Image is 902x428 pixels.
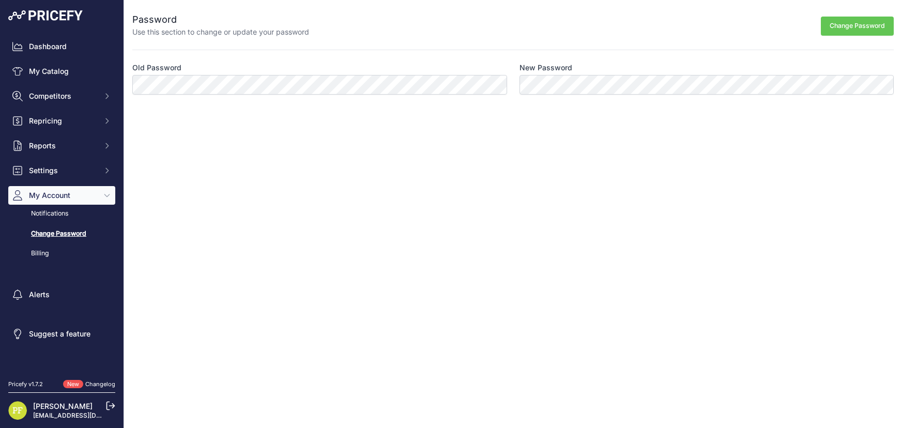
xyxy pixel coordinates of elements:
[8,380,43,389] div: Pricefy v1.7.2
[8,10,83,21] img: Pricefy Logo
[29,165,97,176] span: Settings
[8,161,115,180] button: Settings
[8,112,115,130] button: Repricing
[8,37,115,56] a: Dashboard
[85,380,115,388] a: Changelog
[8,244,115,263] div: Billing
[8,325,115,343] a: Suggest a feature
[519,63,894,73] label: New Password
[29,116,97,126] span: Repricing
[8,186,115,205] button: My Account
[8,62,115,81] a: My Catalog
[132,63,507,73] label: Old Password
[8,136,115,155] button: Reports
[29,91,97,101] span: Competitors
[8,87,115,105] button: Competitors
[821,17,894,36] button: Change Password
[132,27,309,37] p: Use this section to change or update your password
[8,285,115,304] a: Alerts
[33,411,141,419] a: [EMAIL_ADDRESS][DOMAIN_NAME]
[63,380,83,389] span: New
[8,225,115,243] a: Change Password
[8,37,115,368] nav: Sidebar
[8,205,115,223] a: Notifications
[29,190,97,201] span: My Account
[29,141,97,151] span: Reports
[132,12,309,27] h2: Password
[33,402,93,410] a: [PERSON_NAME]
